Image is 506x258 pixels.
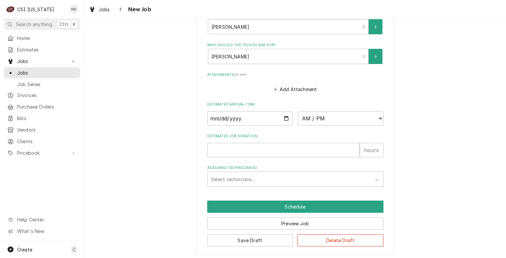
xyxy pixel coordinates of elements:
[4,18,80,30] button: Search anythingCtrlK
[73,21,76,28] span: K
[207,230,383,246] div: Button Group Row
[369,19,382,34] button: Create New Contact
[207,72,383,94] div: Attachments
[4,124,80,135] a: Vendors
[207,165,383,187] div: Assigned Technician(s)
[207,201,383,213] button: Schedule
[4,136,80,147] a: Clients
[207,13,383,34] div: Who called in this service?
[17,69,77,76] span: Jobs
[17,81,77,88] span: Job Series
[4,113,80,124] a: Bills
[86,4,113,15] a: Jobs
[207,43,383,48] label: Who should the tech(s) ask for?
[6,5,15,14] div: C
[207,134,383,139] label: Estimated Job Duration
[207,134,383,157] div: Estimated Job Duration
[207,102,383,107] label: Estimated Arrival Time
[17,35,77,42] span: Home
[4,56,80,67] a: Go to Jobs
[207,234,293,246] button: Save Draft
[17,46,77,53] span: Estimates
[17,6,54,13] div: CSI [US_STATE]
[234,73,247,77] span: ( if any )
[360,143,383,157] div: hours
[72,246,76,253] span: C
[17,103,77,110] span: Purchase Orders
[374,25,378,29] svg: Create New Contact
[17,58,67,65] span: Jobs
[4,44,80,55] a: Estimates
[4,33,80,44] a: Home
[60,21,68,28] span: Ctrl
[298,111,383,126] select: Time Select
[4,79,80,90] a: Job Series
[4,90,80,101] a: Invoices
[207,213,383,230] div: Button Group Row
[272,85,318,94] button: Add Attachment
[4,214,80,225] a: Go to Help Center
[17,138,77,145] span: Clients
[17,92,77,99] span: Invoices
[17,115,77,122] span: Bills
[369,49,382,64] button: Create New Contact
[17,228,76,235] span: What's New
[69,5,78,14] div: Matt Brewington's Avatar
[374,54,378,59] svg: Create New Contact
[4,147,80,158] a: Go to Pricebook
[99,6,110,13] span: Jobs
[207,165,383,171] label: Assigned Technician(s)
[4,226,80,237] a: Go to What's New
[126,5,151,14] span: New Job
[6,5,15,14] div: CSI Kentucky's Avatar
[17,247,32,252] span: Create
[4,67,80,78] a: Jobs
[116,4,126,15] button: Navigate back
[69,5,78,14] div: MB
[207,72,383,78] label: Attachments
[16,21,52,28] span: Search anything
[4,101,80,112] a: Purchase Orders
[207,201,383,246] div: Button Group
[207,43,383,64] div: Who should the tech(s) ask for?
[297,234,383,246] button: Delete Draft
[17,126,77,133] span: Vendors
[17,216,76,223] span: Help Center
[207,102,383,125] div: Estimated Arrival Time
[17,149,67,156] span: Pricebook
[207,201,383,213] div: Button Group Row
[207,217,383,230] button: Preview Job
[207,111,293,126] input: Date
